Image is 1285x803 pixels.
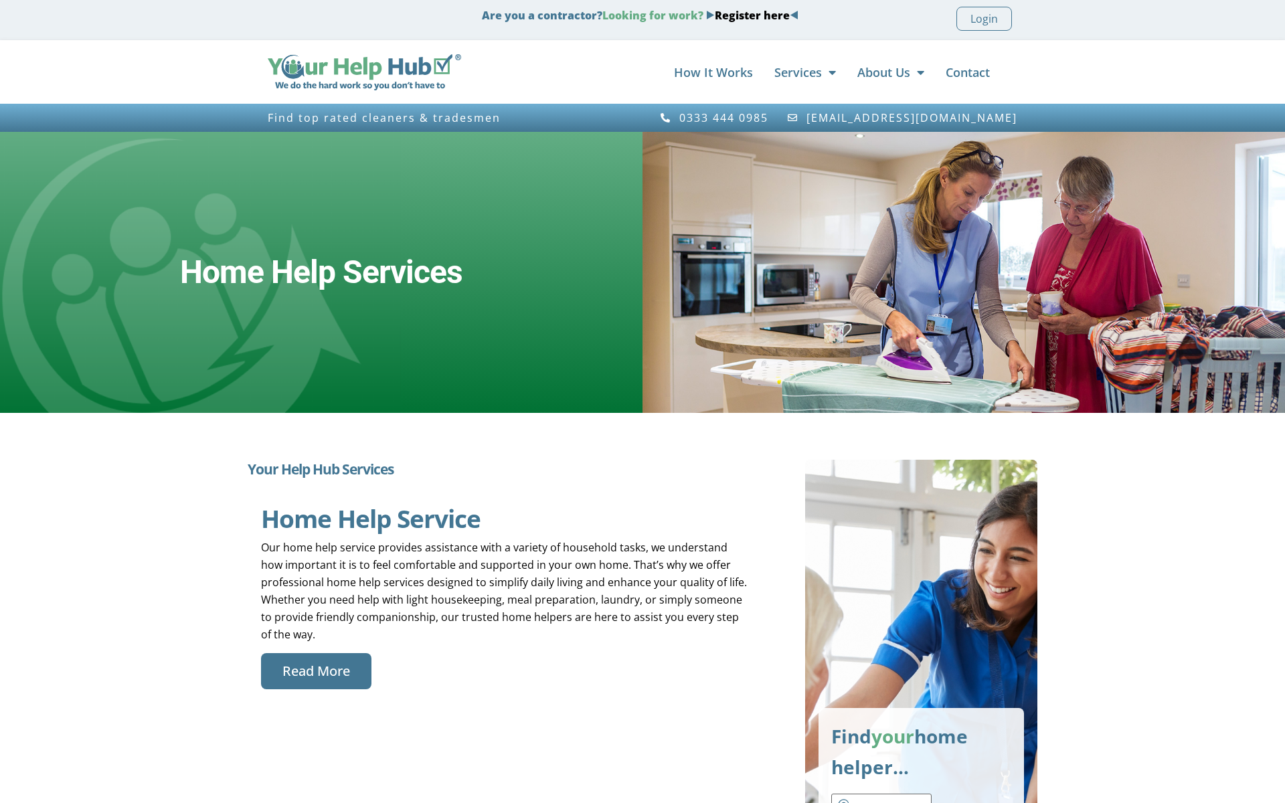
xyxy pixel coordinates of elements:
a: Login [956,7,1012,31]
h3: Find top rated cleaners & tradesmen [268,112,636,124]
a: Register here [715,8,790,23]
img: Your Help Hub Wide Logo [268,54,461,90]
span: Login [970,10,998,27]
span: 0333 444 0985 [676,112,768,124]
a: How It Works [674,59,753,86]
strong: Are you a contractor? [482,8,798,23]
span: [EMAIL_ADDRESS][DOMAIN_NAME] [803,112,1017,124]
a: Read More [261,653,371,689]
span: Read More [282,661,350,681]
a: 0333 444 0985 [659,112,768,124]
h2: Home Help Service [261,505,752,532]
a: Services [774,59,836,86]
img: Blue Arrow - Right [706,11,715,19]
span: your [871,723,914,749]
img: Blue Arrow - Left [790,11,798,19]
h2: Your Help Hub Services [248,460,765,478]
nav: Menu [475,59,990,86]
span: Looking for work? [602,8,703,23]
a: About Us [857,59,924,86]
p: Find home helper… [831,721,1011,782]
h2: Home Help Services [180,253,462,292]
a: Contact [946,59,990,86]
a: [EMAIL_ADDRESS][DOMAIN_NAME] [787,112,1018,124]
p: Our home help service provides assistance with a variety of household tasks, we understand how im... [261,539,752,643]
